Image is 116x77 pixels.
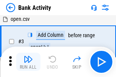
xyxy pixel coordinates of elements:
[11,16,30,22] span: open.csv
[6,3,15,12] img: Back
[20,65,37,69] div: Run All
[101,3,110,12] img: Settings menu
[16,53,40,71] button: Run All
[95,56,107,68] img: Main button
[68,33,82,38] div: before
[36,31,65,40] div: Add Column
[18,38,24,44] span: # 3
[29,43,50,52] div: open!J:J
[72,55,81,64] img: Skip
[72,65,82,69] div: Skip
[91,5,97,11] img: Support
[65,53,89,71] button: Skip
[83,33,95,38] div: range
[18,4,51,11] div: Bank Activity
[24,55,33,64] img: Run All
